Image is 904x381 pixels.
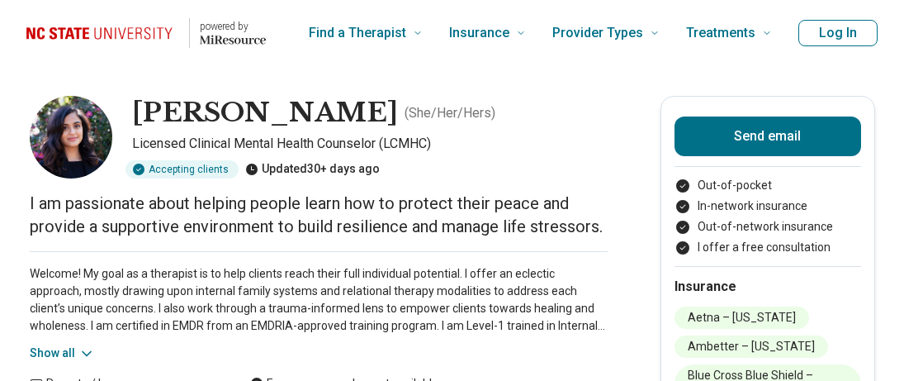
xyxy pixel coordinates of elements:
[674,218,861,236] li: Out-of-network insurance
[30,192,608,238] p: I am passionate about helping people learn how to protect their peace and provide a supportive en...
[405,103,495,123] p: ( She/Her/Hers )
[674,177,861,194] li: Out-of-pocket
[674,307,809,329] li: Aetna – [US_STATE]
[674,177,861,256] ul: Payment options
[798,20,878,46] button: Log In
[125,160,239,179] div: Accepting clients
[449,21,509,45] span: Insurance
[309,21,406,45] span: Find a Therapist
[674,117,861,156] button: Send email
[132,134,608,154] p: Licensed Clinical Mental Health Counselor (LCMHC)
[674,336,828,358] li: Ambetter – [US_STATE]
[245,160,380,179] div: Updated 30+ days ago
[674,198,861,215] li: In-network insurance
[674,239,861,256] li: I offer a free consultation
[26,7,266,60] a: Home page
[30,96,112,179] img: Sheetal Jani, Licensed Clinical Mental Health Counselor (LCMHC)
[30,265,608,335] p: Welcome! My goal as a therapist is to help clients reach their full individual potential. I offer...
[552,21,643,45] span: Provider Types
[132,96,398,131] h1: [PERSON_NAME]
[686,21,755,45] span: Treatments
[30,345,95,362] button: Show all
[674,277,861,297] h2: Insurance
[200,20,266,33] p: powered by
